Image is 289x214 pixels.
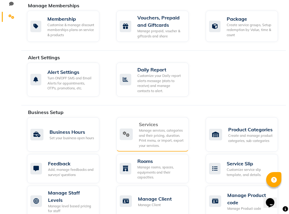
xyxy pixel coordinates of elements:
div: Manage rooms, spaces, equipments and their capacities. [137,165,184,180]
div: Create and manage product categories, sub-categories [228,133,273,143]
div: Manage Client [138,195,172,202]
div: Set your business open hours [50,136,94,141]
div: Feedback [48,160,95,167]
iframe: chat widget [263,190,283,208]
div: Customise & manage discount memberships plans on service & products [47,22,95,38]
a: PackageCreate service groups, Setup redemption by Value, time & count [206,11,286,42]
a: Business HoursSet your business open hours [27,117,107,152]
div: Package [227,15,273,22]
a: Product CategoriesCreate and manage product categories, sub-categories [206,117,286,152]
div: Membership [47,15,95,22]
div: Manage services, categories and their pricing, duration. Print menu, or import, export your servi... [139,128,184,148]
div: Business Hours [50,128,94,136]
div: Create service groups, Setup redemption by Value, time & count [227,22,273,38]
div: Manage Staff Levels [48,189,95,204]
div: Add, manage feedbacks and surveys' questions [48,167,95,177]
div: Daily Report [137,66,184,73]
a: Daily ReportCustomize your Daily report alerts message (stats to receive) and manage contacts to ... [116,63,197,97]
div: Manage Product code [227,206,273,211]
div: Manage Client [138,202,172,208]
a: MembershipCustomise & manage discount memberships plans on service & products [27,11,107,42]
div: Manage prepaid, voucher & giftcards and share [137,29,184,39]
a: Alert SettingsTurn ON/OFF SMS and Email Alerts for appointments, OTPs, promotions, etc. [27,63,107,97]
div: Product Categories [228,126,273,133]
div: Manage Product code [227,192,273,206]
a: FeedbackAdd, manage feedbacks and surveys' questions [27,154,107,183]
a: Service SlipCustomize service slip template, and details. [206,154,286,183]
div: Customize your Daily report alerts message (stats to receive) and manage contacts to alert. [137,73,184,93]
div: Services [139,121,184,128]
div: Service Slip [227,160,273,167]
div: Turn ON/OFF SMS and Email Alerts for appointments, OTPs, promotions, etc. [47,76,95,91]
div: Customize service slip template, and details. [227,167,273,177]
div: Alert Settings [47,68,95,76]
div: Vouchers, Prepaid and Giftcards [137,14,184,29]
a: RoomsManage rooms, spaces, equipments and their capacities. [116,154,197,183]
a: ServicesManage services, categories and their pricing, duration. Print menu, or import, export yo... [116,117,197,152]
a: Vouchers, Prepaid and GiftcardsManage prepaid, voucher & giftcards and share [116,11,197,42]
div: Rooms [137,157,184,165]
div: Manage level based pricing for staff [48,204,95,214]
